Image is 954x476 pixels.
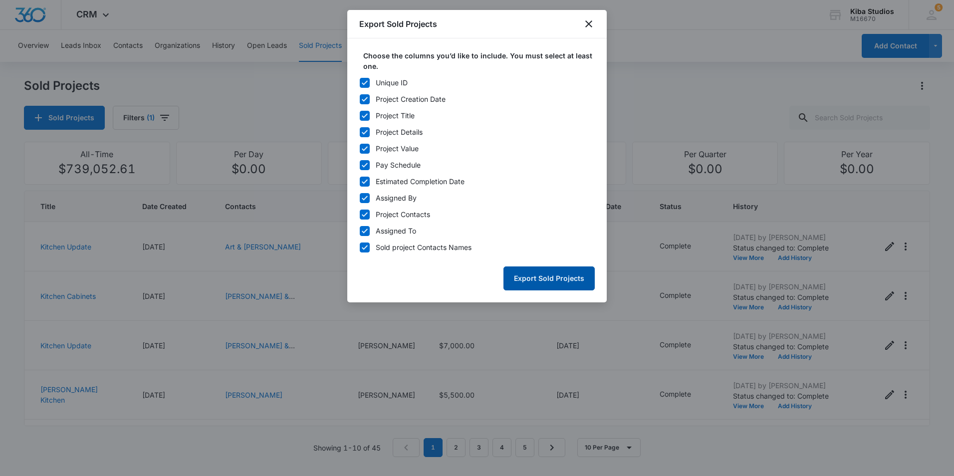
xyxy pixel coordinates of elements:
div: Estimated Completion Date [376,176,465,187]
div: Project Contacts [376,209,430,220]
div: Project Creation Date [376,94,446,104]
div: Assigned To [376,226,416,236]
label: Choose the columns you’d like to include. You must select at least one. [363,50,599,71]
div: Sold project Contacts Names [376,242,472,252]
div: Project Details [376,127,423,137]
div: Project Title [376,110,415,121]
button: Export Sold Projects [503,266,595,290]
div: Unique ID [376,77,408,88]
div: Assigned By [376,193,417,203]
button: close [583,18,595,30]
div: Project Value [376,143,419,154]
h1: Export Sold Projects [359,18,437,30]
div: Pay Schedule [376,160,421,170]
